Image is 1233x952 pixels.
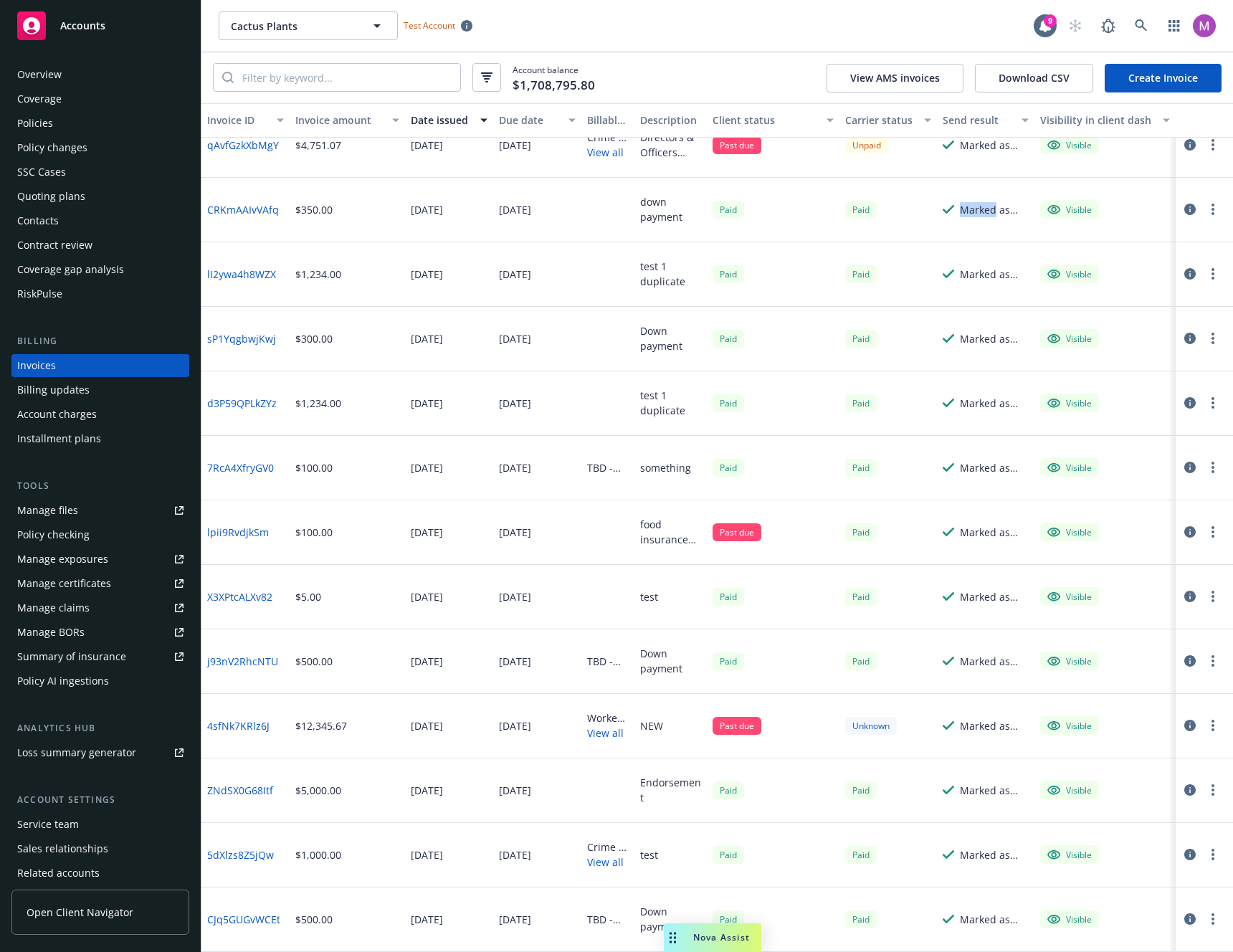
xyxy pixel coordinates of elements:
[295,113,383,128] div: Invoice amount
[295,267,341,282] div: $1,234.00
[839,103,937,138] button: Carrier status
[11,87,189,110] a: Coverage
[295,718,347,733] div: $12,345.67
[11,645,189,668] a: Summary of insurance
[1047,332,1092,345] div: Visible
[845,588,877,606] div: Paid
[207,138,279,153] a: qAvfGzkXbMgY
[960,396,1029,411] div: Marked as sent
[713,265,744,283] span: Paid
[1040,113,1154,128] div: Visibility in client dash
[499,525,531,540] div: [DATE]
[845,394,877,412] span: Paid
[11,282,189,305] a: RiskPulse
[845,523,877,541] span: Paid
[17,645,126,668] div: Summary of insurance
[17,282,62,305] div: RiskPulse
[11,670,189,692] a: Policy AI ingestions
[290,103,404,138] button: Invoice amount
[845,846,877,864] div: Paid
[295,396,341,411] div: $1,234.00
[1047,396,1092,409] div: Visible
[1193,14,1216,37] img: photo
[1047,848,1092,861] div: Visible
[845,201,877,219] div: Paid
[11,548,189,571] a: Manage exposures
[207,267,276,282] a: lI2ywa4h8WZX
[207,718,270,733] a: 4sfNk7KRlz6J
[17,596,90,619] div: Manage claims
[845,781,877,799] div: Paid
[713,588,744,606] div: Paid
[499,912,531,927] div: [DATE]
[27,905,133,920] span: Open Client Navigator
[499,460,531,475] div: [DATE]
[17,837,108,860] div: Sales relationships
[411,113,472,128] div: Date issued
[207,783,273,798] a: ZNdSX0G68Itf
[1047,461,1092,474] div: Visible
[664,923,761,952] button: Nova Assist
[405,103,493,138] button: Date issued
[513,64,595,92] span: Account balance
[713,781,744,799] span: Paid
[11,63,189,86] a: Overview
[587,654,629,669] div: TBD - Life Sciences Liability
[960,138,1029,153] div: Marked as sent
[713,652,744,670] div: Paid
[17,813,79,836] div: Service team
[11,523,189,546] a: Policy checking
[845,265,877,283] span: Paid
[411,783,443,798] div: [DATE]
[713,717,761,735] div: Past due
[845,330,877,348] div: Paid
[60,20,105,32] span: Accounts
[640,589,658,604] div: test
[960,718,1029,733] div: Marked as sent
[295,589,321,604] div: $5.00
[17,499,78,522] div: Manage files
[587,912,629,927] div: TBD - Management Liability
[295,783,341,798] div: $5,000.00
[845,717,897,735] div: Unknown
[1047,267,1092,280] div: Visible
[640,718,663,733] div: NEW
[1047,203,1092,216] div: Visible
[11,813,189,836] a: Service team
[11,621,189,644] a: Manage BORs
[640,259,701,289] div: test 1 duplicate
[499,267,531,282] div: [DATE]
[11,258,189,281] a: Coverage gap analysis
[845,910,877,928] div: Paid
[411,718,443,733] div: [DATE]
[295,202,333,217] div: $350.00
[17,234,92,257] div: Contract review
[960,331,1029,346] div: Marked as sent
[1047,719,1092,732] div: Visible
[207,113,268,128] div: Invoice ID
[11,427,189,450] a: Installment plans
[11,209,189,232] a: Contacts
[1094,11,1123,40] a: Report a Bug
[411,202,443,217] div: [DATE]
[295,460,333,475] div: $100.00
[11,136,189,159] a: Policy changes
[11,793,189,807] div: Account settings
[587,130,629,145] div: Crime - abc123 - 12345678
[201,103,290,138] button: Invoice ID
[499,113,560,128] div: Due date
[640,646,701,676] div: Down payment
[11,721,189,736] div: Analytics hub
[17,427,101,450] div: Installment plans
[404,19,455,32] span: Test Account
[1034,103,1176,138] button: Visibility in client dash
[960,460,1029,475] div: Marked as sent
[937,103,1034,138] button: Send result
[17,112,53,135] div: Policies
[17,136,87,159] div: Policy changes
[11,572,189,595] a: Manage certificates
